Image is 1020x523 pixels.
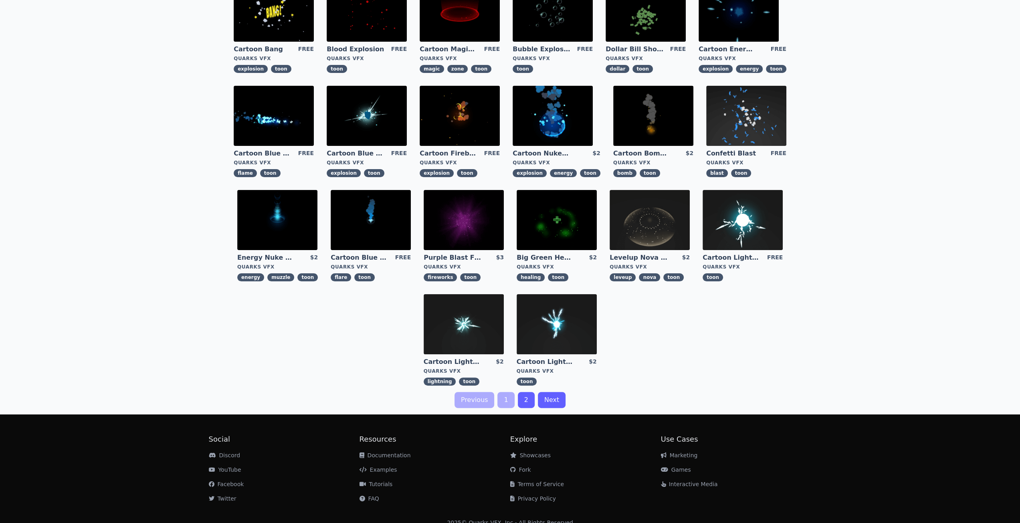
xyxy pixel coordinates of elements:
[310,253,318,262] div: $2
[517,368,597,374] div: Quarks VFX
[234,65,268,73] span: explosion
[699,45,756,54] a: Cartoon Energy Explosion
[298,45,314,54] div: FREE
[234,169,257,177] span: flame
[731,169,751,177] span: toon
[496,253,504,262] div: $3
[706,160,786,166] div: Quarks VFX
[424,368,504,374] div: Quarks VFX
[424,357,481,366] a: Cartoon Lightning Ball Explosion
[517,253,574,262] a: Big Green Healing Effect
[459,378,479,386] span: toon
[420,55,500,62] div: Quarks VFX
[331,264,411,270] div: Quarks VFX
[457,169,477,177] span: toon
[613,160,693,166] div: Quarks VFX
[447,65,468,73] span: zone
[513,149,570,158] a: Cartoon Nuke Energy Explosion
[538,392,566,408] a: Next
[589,253,597,262] div: $2
[234,55,314,62] div: Quarks VFX
[610,273,636,281] span: leveup
[580,169,600,177] span: toon
[234,86,314,146] img: imgAlt
[327,86,407,146] img: imgAlt
[360,466,397,473] a: Examples
[766,65,786,73] span: toon
[699,65,733,73] span: explosion
[424,378,456,386] span: lightning
[267,273,294,281] span: muzzle
[685,149,693,158] div: $2
[518,392,535,408] a: 2
[395,253,411,262] div: FREE
[234,45,291,54] a: Cartoon Bang
[454,392,495,408] a: Previous
[237,253,295,262] a: Energy Nuke Muzzle Flash
[513,45,570,54] a: Bubble Explosion
[513,55,593,62] div: Quarks VFX
[670,45,686,54] div: FREE
[391,45,407,54] div: FREE
[550,169,577,177] span: energy
[237,190,317,250] img: imgAlt
[513,160,600,166] div: Quarks VFX
[606,55,686,62] div: Quarks VFX
[297,273,318,281] span: toon
[354,273,375,281] span: toon
[364,169,384,177] span: toon
[699,55,786,62] div: Quarks VFX
[703,253,760,262] a: Cartoon Lightning Ball
[592,149,600,158] div: $2
[327,160,407,166] div: Quarks VFX
[661,481,718,487] a: Interactive Media
[327,45,384,54] a: Blood Explosion
[327,55,407,62] div: Quarks VFX
[639,273,660,281] span: nova
[327,65,347,73] span: toon
[517,357,574,366] a: Cartoon Lightning Ball with Bloom
[661,434,812,445] h2: Use Cases
[703,273,723,281] span: toon
[271,65,291,73] span: toon
[663,273,684,281] span: toon
[589,357,596,366] div: $2
[510,434,661,445] h2: Explore
[424,264,504,270] div: Quarks VFX
[420,160,500,166] div: Quarks VFX
[424,294,504,354] img: imgAlt
[517,378,537,386] span: toon
[424,190,504,250] img: imgAlt
[640,169,660,177] span: toon
[517,190,597,250] img: imgAlt
[577,45,593,54] div: FREE
[770,149,786,158] div: FREE
[420,169,454,177] span: explosion
[424,253,481,262] a: Purple Blast Fireworks
[610,253,667,262] a: Levelup Nova Effect
[298,149,314,158] div: FREE
[496,357,503,366] div: $2
[360,495,379,502] a: FAQ
[234,149,291,158] a: Cartoon Blue Flamethrower
[424,273,457,281] span: fireworks
[420,86,500,146] img: imgAlt
[209,481,244,487] a: Facebook
[613,149,671,158] a: Cartoon Bomb Fuse
[360,434,510,445] h2: Resources
[331,273,351,281] span: flare
[209,466,241,473] a: YouTube
[510,452,551,458] a: Showcases
[610,190,690,250] img: imgAlt
[497,392,514,408] a: 1
[613,86,693,146] img: imgAlt
[517,264,597,270] div: Quarks VFX
[682,253,690,262] div: $2
[209,452,240,458] a: Discord
[706,169,728,177] span: blast
[484,149,500,158] div: FREE
[209,434,360,445] h2: Social
[327,169,361,177] span: explosion
[770,45,786,54] div: FREE
[548,273,568,281] span: toon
